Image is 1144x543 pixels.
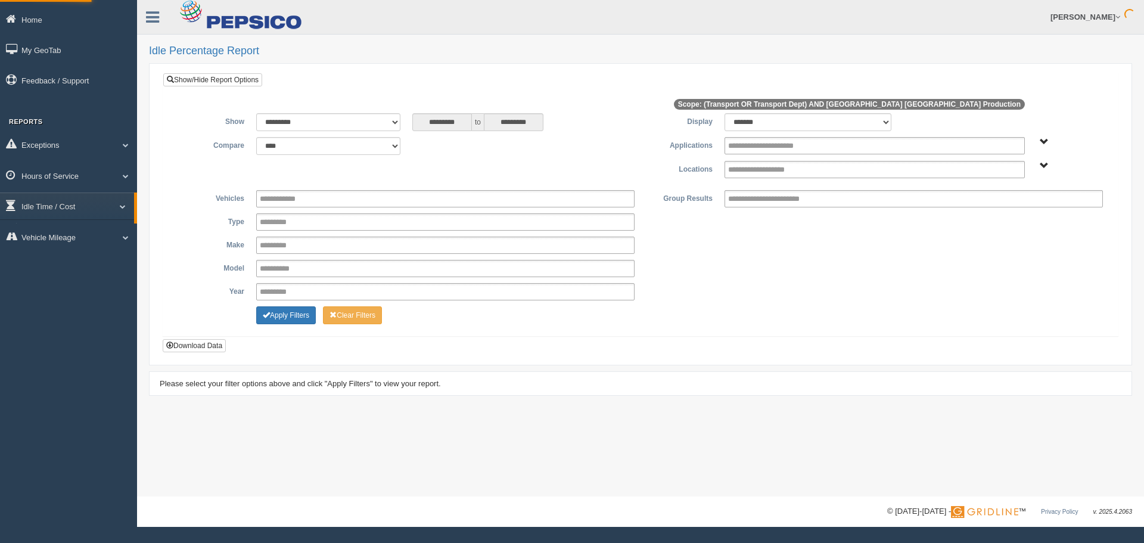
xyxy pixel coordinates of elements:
[323,306,382,324] button: Change Filter Options
[163,73,262,86] a: Show/Hide Report Options
[951,506,1018,518] img: Gridline
[163,339,226,352] button: Download Data
[887,505,1132,518] div: © [DATE]-[DATE] - ™
[149,45,1132,57] h2: Idle Percentage Report
[472,113,484,131] span: to
[256,306,316,324] button: Change Filter Options
[172,283,250,297] label: Year
[641,113,719,128] label: Display
[160,379,441,388] span: Please select your filter options above and click "Apply Filters" to view your report.
[172,213,250,228] label: Type
[641,137,719,151] label: Applications
[641,190,719,204] label: Group Results
[1093,508,1132,515] span: v. 2025.4.2063
[641,161,719,175] label: Locations
[172,190,250,204] label: Vehicles
[172,137,250,151] label: Compare
[674,99,1025,110] span: Scope: (Transport OR Transport Dept) AND [GEOGRAPHIC_DATA] [GEOGRAPHIC_DATA] Production
[172,113,250,128] label: Show
[172,260,250,274] label: Model
[1041,508,1078,515] a: Privacy Policy
[172,237,250,251] label: Make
